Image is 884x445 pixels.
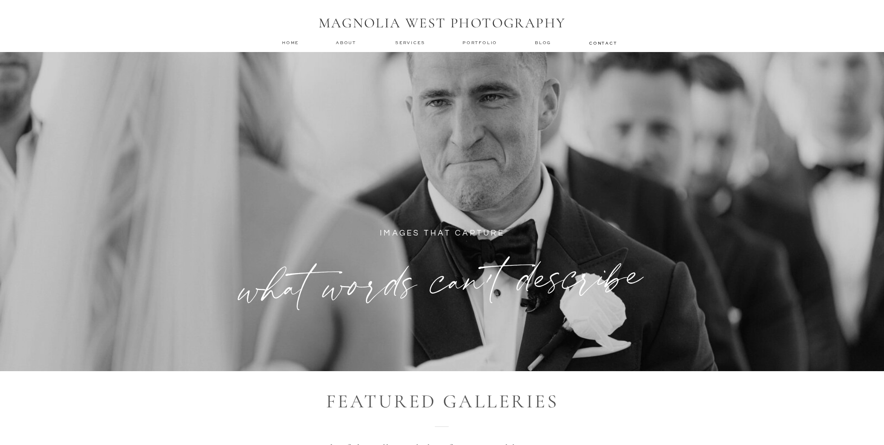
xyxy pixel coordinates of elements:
[262,389,623,406] h2: featured galleries
[395,39,426,46] a: services
[589,40,616,46] a: contact
[336,39,359,46] a: about
[282,39,300,46] a: home
[229,247,656,309] h1: what words can't describe
[535,39,553,46] a: Blog
[307,226,577,247] p: IMAGES THAT CAPTURE
[312,15,572,33] h1: MAGNOLIA WEST PHOTOGRAPHY
[462,39,499,46] a: Portfolio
